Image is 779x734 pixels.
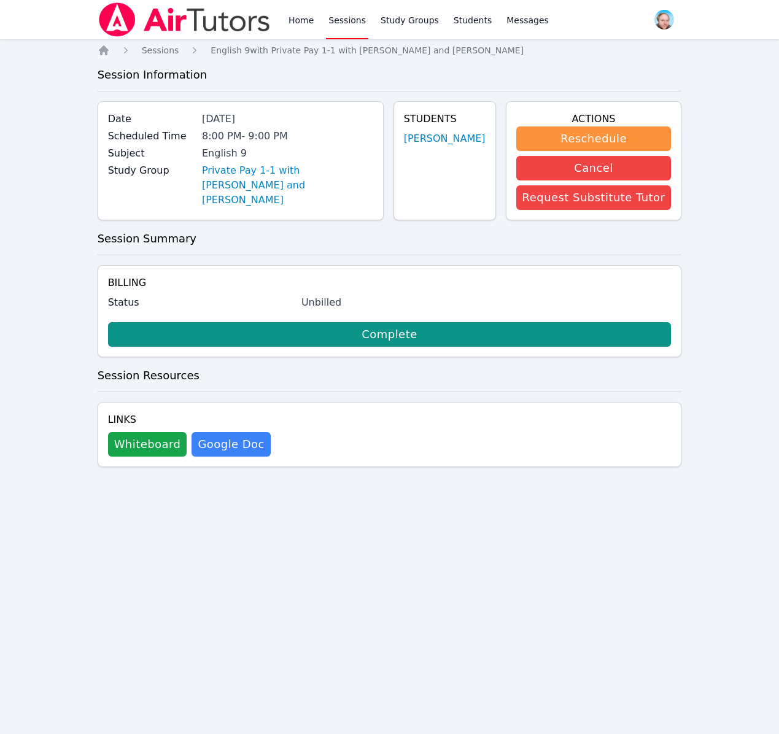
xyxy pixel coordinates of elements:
div: [DATE] [202,112,373,126]
h3: Session Resources [98,367,682,384]
h4: Students [404,112,486,126]
button: Cancel [516,156,672,180]
span: Sessions [142,45,179,55]
h4: Links [108,412,271,427]
a: Sessions [142,44,179,56]
div: English 9 [202,146,373,161]
h3: Session Summary [98,230,682,247]
span: English 9 with Private Pay 1-1 with [PERSON_NAME] and [PERSON_NAME] [211,45,524,55]
button: Whiteboard [108,432,187,457]
h4: Actions [516,112,672,126]
label: Scheduled Time [108,129,195,144]
button: Reschedule [516,126,672,151]
a: English 9with Private Pay 1-1 with [PERSON_NAME] and [PERSON_NAME] [211,44,524,56]
a: [PERSON_NAME] [404,131,486,146]
a: Private Pay 1-1 with [PERSON_NAME] and [PERSON_NAME] [202,163,373,207]
label: Subject [108,146,195,161]
h4: Billing [108,276,672,290]
a: Google Doc [192,432,270,457]
label: Date [108,112,195,126]
div: 8:00 PM - 9:00 PM [202,129,373,144]
div: Unbilled [301,295,672,310]
img: Air Tutors [98,2,271,37]
label: Study Group [108,163,195,178]
h3: Session Information [98,66,682,83]
nav: Breadcrumb [98,44,682,56]
span: Messages [506,14,549,26]
a: Complete [108,322,672,347]
label: Status [108,295,294,310]
button: Request Substitute Tutor [516,185,672,210]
